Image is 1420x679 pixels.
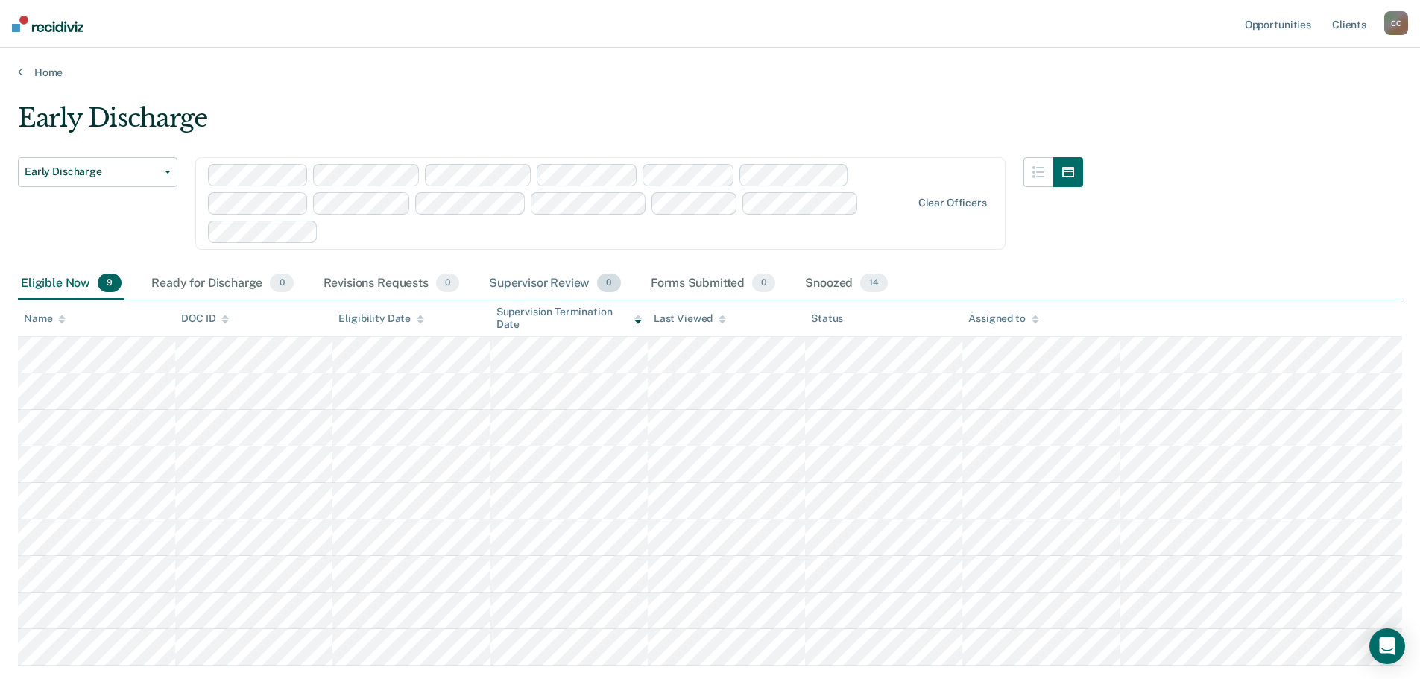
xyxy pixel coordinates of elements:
button: Early Discharge [18,157,177,187]
div: Name [24,312,66,325]
div: Ready for Discharge0 [148,268,296,300]
div: Snoozed14 [802,268,891,300]
span: 0 [597,274,620,293]
div: Assigned to [968,312,1038,325]
div: Status [811,312,843,325]
div: Eligible Now9 [18,268,124,300]
div: Eligibility Date [338,312,424,325]
div: Early Discharge [18,103,1083,145]
span: 14 [860,274,888,293]
div: Forms Submitted0 [648,268,779,300]
div: Supervision Termination Date [496,306,642,331]
div: Last Viewed [654,312,726,325]
img: Recidiviz [12,16,83,32]
span: Early Discharge [25,165,159,178]
button: CC [1384,11,1408,35]
div: Clear officers [918,197,987,209]
span: 0 [752,274,775,293]
div: Supervisor Review0 [486,268,624,300]
span: 0 [270,274,293,293]
div: Open Intercom Messenger [1369,628,1405,664]
div: DOC ID [181,312,229,325]
div: Revisions Requests0 [321,268,462,300]
span: 9 [98,274,122,293]
div: C C [1384,11,1408,35]
a: Home [18,66,1402,79]
span: 0 [436,274,459,293]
